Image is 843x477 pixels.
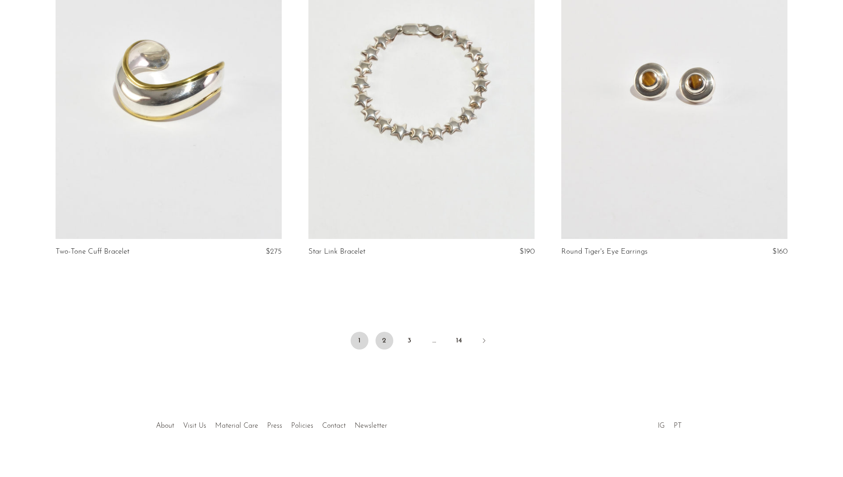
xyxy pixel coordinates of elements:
[400,332,418,350] a: 3
[519,248,535,255] span: $190
[266,248,282,255] span: $275
[376,332,393,350] a: 2
[215,422,258,429] a: Material Care
[450,332,468,350] a: 14
[772,248,787,255] span: $160
[152,415,392,432] ul: Quick links
[156,422,174,429] a: About
[267,422,282,429] a: Press
[425,332,443,350] span: …
[658,422,665,429] a: IG
[561,248,647,256] a: Round Tiger's Eye Earrings
[183,422,206,429] a: Visit Us
[653,415,686,432] ul: Social Medias
[674,422,682,429] a: PT
[322,422,346,429] a: Contact
[351,332,368,350] span: 1
[308,248,365,256] a: Star Link Bracelet
[291,422,313,429] a: Policies
[56,248,129,256] a: Two-Tone Cuff Bracelet
[475,332,493,351] a: Next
